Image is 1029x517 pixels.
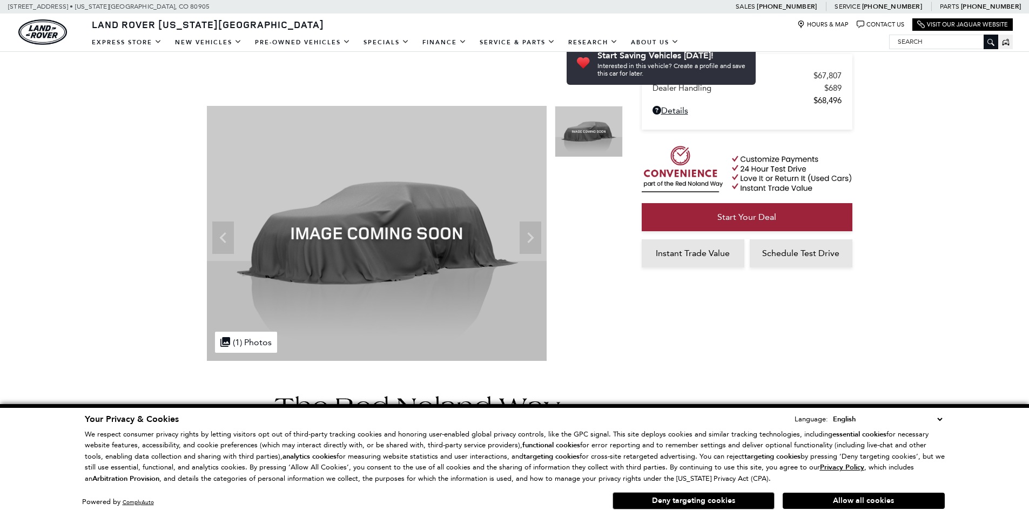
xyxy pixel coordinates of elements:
[85,33,685,52] nav: Main Navigation
[862,2,922,11] a: [PHONE_NUMBER]
[890,35,998,48] input: Search
[522,440,580,450] strong: functional cookies
[835,3,860,10] span: Service
[18,19,67,45] a: land-rover
[624,33,685,52] a: About Us
[762,248,839,258] span: Schedule Test Drive
[642,239,744,267] a: Instant Trade Value
[562,33,624,52] a: Research
[8,3,210,10] a: [STREET_ADDRESS] • [US_STATE][GEOGRAPHIC_DATA], CO 80905
[85,413,179,425] span: Your Privacy & Cookies
[555,106,623,157] img: Used 2025 Santorini Black Metallic Land Rover S image 1
[215,332,277,353] div: (1) Photos
[940,3,959,10] span: Parts
[656,248,730,258] span: Instant Trade Value
[85,18,331,31] a: Land Rover [US_STATE][GEOGRAPHIC_DATA]
[357,33,416,52] a: Specials
[653,96,842,105] a: $68,496
[744,452,801,461] strong: targeting cookies
[832,429,886,439] strong: essential cookies
[92,18,324,31] span: Land Rover [US_STATE][GEOGRAPHIC_DATA]
[830,413,945,425] select: Language Select
[207,106,547,361] img: Used 2025 Santorini Black Metallic Land Rover S image 1
[917,21,1008,29] a: Visit Our Jaguar Website
[92,474,159,484] strong: Arbitration Provision
[820,462,864,472] u: Privacy Policy
[248,33,357,52] a: Pre-Owned Vehicles
[653,105,842,116] a: Details
[961,2,1021,11] a: [PHONE_NUMBER]
[736,3,755,10] span: Sales
[813,71,842,80] span: $67,807
[642,203,852,231] a: Start Your Deal
[757,2,817,11] a: [PHONE_NUMBER]
[523,452,580,461] strong: targeting cookies
[416,33,473,52] a: Finance
[169,33,248,52] a: New Vehicles
[783,493,945,509] button: Allow all cookies
[82,499,154,506] div: Powered by
[18,19,67,45] img: Land Rover
[473,33,562,52] a: Service & Parts
[85,33,169,52] a: EXPRESS STORE
[820,463,864,471] a: Privacy Policy
[85,429,945,485] p: We respect consumer privacy rights by letting visitors opt out of third-party tracking cookies an...
[824,83,842,93] span: $689
[613,492,775,509] button: Deny targeting cookies
[653,83,824,93] span: Dealer Handling
[123,499,154,506] a: ComplyAuto
[283,452,337,461] strong: analytics cookies
[717,212,776,222] span: Start Your Deal
[653,71,842,80] a: Retailer Selling Price $67,807
[797,21,849,29] a: Hours & Map
[857,21,904,29] a: Contact Us
[813,96,842,105] span: $68,496
[653,83,842,93] a: Dealer Handling $689
[795,415,828,422] div: Language:
[653,71,813,80] span: Retailer Selling Price
[750,239,852,267] a: Schedule Test Drive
